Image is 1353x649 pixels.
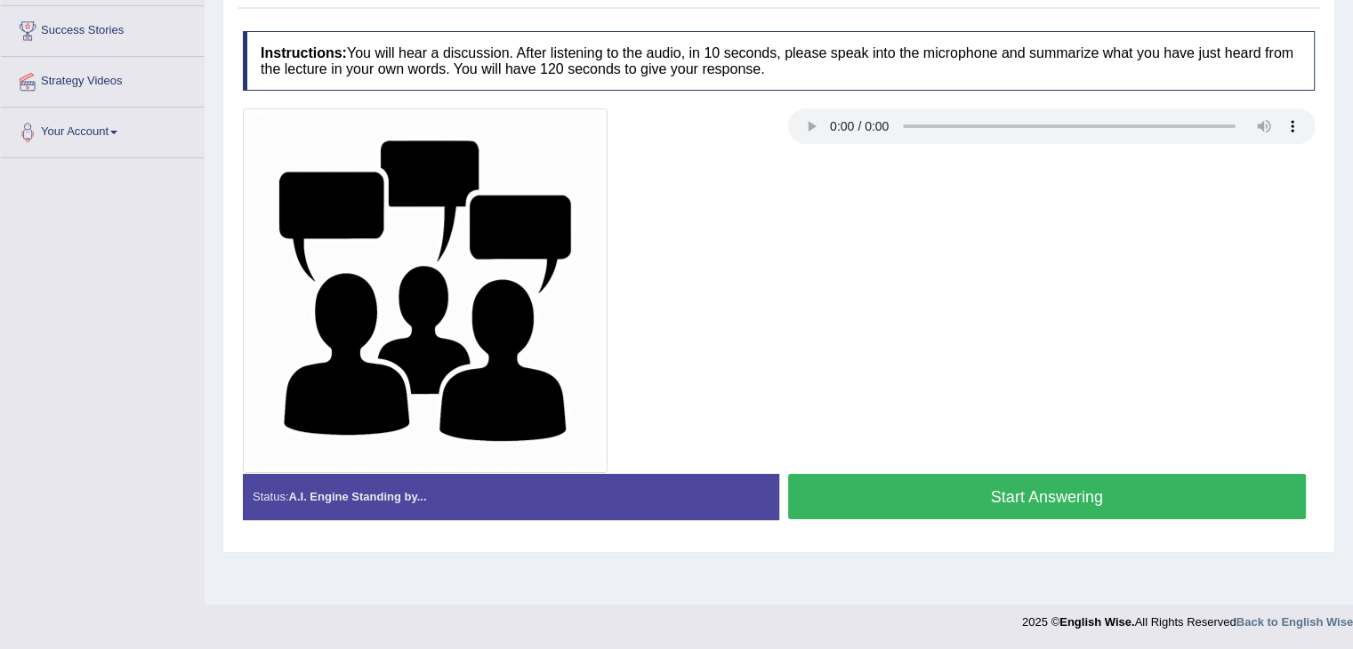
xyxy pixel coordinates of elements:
[243,31,1315,91] h4: You will hear a discussion. After listening to the audio, in 10 seconds, please speak into the mi...
[1,57,204,101] a: Strategy Videos
[788,474,1307,519] button: Start Answering
[261,45,347,60] b: Instructions:
[288,490,426,503] strong: A.I. Engine Standing by...
[1,108,204,152] a: Your Account
[1059,615,1134,629] strong: English Wise.
[243,474,779,519] div: Status:
[1022,605,1353,630] div: 2025 © All Rights Reserved
[1,6,204,51] a: Success Stories
[1236,615,1353,629] a: Back to English Wise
